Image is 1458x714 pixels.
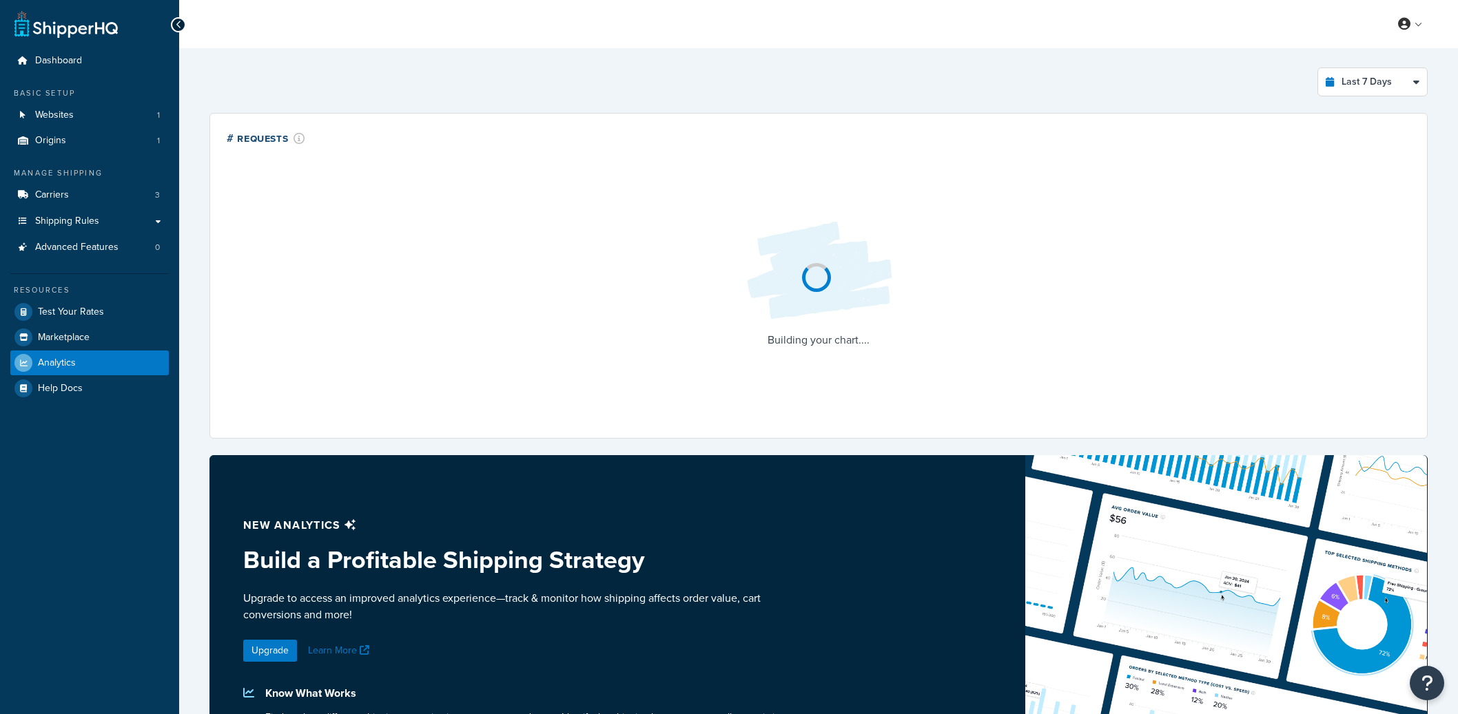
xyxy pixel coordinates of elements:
[35,109,74,121] span: Websites
[243,546,786,574] h3: Build a Profitable Shipping Strategy
[35,135,66,147] span: Origins
[155,242,160,253] span: 0
[10,235,169,260] a: Advanced Features0
[10,284,169,296] div: Resources
[243,516,786,535] p: New analytics
[35,189,69,201] span: Carriers
[35,55,82,67] span: Dashboard
[10,182,169,208] li: Carriers
[10,376,169,401] a: Help Docs
[736,211,901,330] img: Loading...
[10,325,169,350] a: Marketplace
[243,590,786,623] p: Upgrade to access an improved analytics experience—track & monitor how shipping affects order val...
[157,109,160,121] span: 1
[10,350,169,375] a: Analytics
[10,128,169,154] a: Origins1
[10,182,169,208] a: Carriers3
[736,330,901,350] p: Building your chart....
[155,189,160,201] span: 3
[10,300,169,324] a: Test Your Rates
[38,306,104,318] span: Test Your Rates
[35,242,119,253] span: Advanced Features
[243,640,297,662] a: Upgrade
[265,684,786,703] p: Know What Works
[38,383,83,395] span: Help Docs
[227,130,305,146] div: # Requests
[10,128,169,154] li: Origins
[10,235,169,260] li: Advanced Features
[10,48,169,74] a: Dashboard
[1410,666,1444,700] button: Open Resource Center
[10,103,169,128] a: Websites1
[35,216,99,227] span: Shipping Rules
[10,167,169,179] div: Manage Shipping
[38,357,76,369] span: Analytics
[10,103,169,128] li: Websites
[10,209,169,234] a: Shipping Rules
[308,643,373,658] a: Learn More
[10,87,169,99] div: Basic Setup
[38,332,90,344] span: Marketplace
[157,135,160,147] span: 1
